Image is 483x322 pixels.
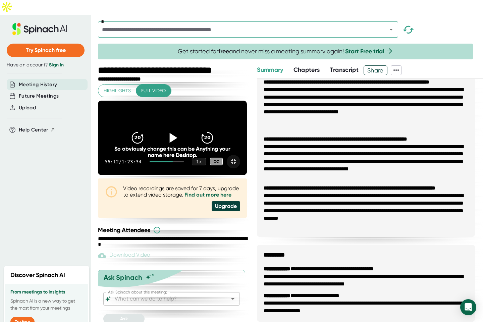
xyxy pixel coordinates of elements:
[386,25,396,34] button: Open
[19,126,55,134] button: Help Center
[330,65,359,74] button: Transcript
[113,294,218,304] input: What can we do to help?
[330,66,359,73] span: Transcript
[98,252,150,260] div: Paid feature
[49,62,64,68] a: Sign in
[19,126,48,134] span: Help Center
[460,299,476,315] div: Open Intercom Messenger
[19,104,36,112] button: Upload
[26,47,66,53] span: Try Spinach free
[10,271,65,280] h2: Discover Spinach AI
[19,92,59,100] button: Future Meetings
[7,62,85,68] div: Have an account?
[228,294,237,304] button: Open
[104,273,142,281] div: Ask Spinach
[257,66,283,73] span: Summary
[178,48,393,55] span: Get started for and never miss a meeting summary again!
[257,65,283,74] button: Summary
[120,316,128,322] span: Ask
[104,87,131,95] span: Highlights
[192,158,206,165] div: 1 x
[98,226,249,234] div: Meeting Attendees
[98,85,136,97] button: Highlights
[364,64,387,76] span: Share
[10,289,83,295] h3: From meetings to insights
[10,298,83,312] p: Spinach AI is a new way to get the most from your meetings
[218,48,229,55] b: free
[113,146,232,158] div: So obviously change this can be Anything your name here Desktop.
[136,85,171,97] button: Full video
[19,81,57,89] button: Meeting History
[184,192,231,198] a: Find out more here
[364,65,387,75] button: Share
[210,158,223,165] div: CC
[105,159,142,164] div: 56:12 / 1:23:34
[7,44,85,57] button: Try Spinach free
[141,87,166,95] span: Full video
[293,66,320,73] span: Chapters
[123,185,240,198] div: Video recordings are saved for 7 days, upgrade to extend video storage.
[293,65,320,74] button: Chapters
[212,201,240,211] div: Upgrade
[345,48,384,55] a: Start Free trial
